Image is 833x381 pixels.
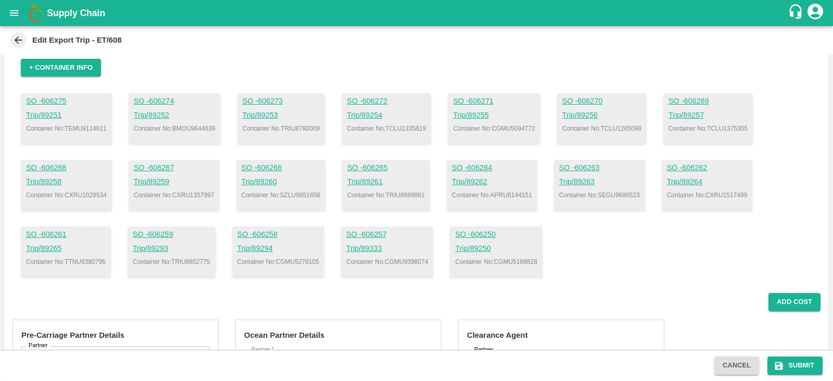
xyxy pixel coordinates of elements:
a: Trip/89257 [668,110,748,121]
a: Trip/89256 [562,110,641,121]
a: Trip/89263 [559,176,640,188]
a: Trip/89255 [453,110,535,121]
a: SO -606270 [562,96,641,107]
a: Trip/89261 [347,176,425,188]
strong: Clearance Agent [467,331,528,339]
button: Cancel [714,357,759,375]
label: Partner [474,346,494,354]
a: Trip/89254 [347,110,426,121]
a: SO -606275 [26,96,107,107]
p: Container No: CXRU1517499 [667,190,748,200]
a: SO -606266 [242,162,320,174]
p: Container No: APRU6144151 [452,190,532,200]
a: Trip/89294 [237,243,319,255]
p: Container No: TCLU1375355 [668,124,748,133]
a: SO -606258 [237,229,319,240]
a: SO -606262 [667,162,748,174]
div: customer-support [788,4,806,22]
p: Container No: TRIU8780009 [243,124,320,133]
a: SO -606250 [455,229,537,240]
a: SO -606269 [668,96,748,107]
strong: Ocean Partner Details [244,331,324,339]
a: Trip/89264 [667,176,748,188]
button: open drawer [2,1,26,25]
a: Trip/89333 [346,243,428,255]
a: Trip/89251 [26,110,107,121]
p: Container No: CGMU5094772 [453,124,535,133]
p: Container No: TEMU9114611 [26,124,107,133]
p: Container No: BMOU9644639 [134,124,216,133]
p: Container No: TRIU8689861 [347,190,425,200]
img: logo [26,3,47,23]
a: SO -606265 [347,162,425,174]
button: Add Cost [768,293,821,311]
a: Trip/89262 [452,176,532,188]
a: SO -606267 [134,162,214,174]
b: Edit Export Trip - ET/608 [32,36,122,44]
label: Partner [29,341,48,350]
a: Trip/89260 [242,176,320,188]
p: Container No: CGMU5168828 [455,257,537,266]
a: Trip/89253 [243,110,320,121]
p: Container No: TRIU8652775 [133,257,210,266]
a: Trip/89250 [455,243,537,255]
a: SO -606272 [347,96,426,107]
a: Trip/89252 [134,110,216,121]
a: SO -606273 [243,96,320,107]
a: SO -606268 [26,162,107,174]
strong: Pre-Carriage Partner Details [21,331,124,339]
p: Container No: TTNU8380796 [26,257,106,266]
a: Supply Chain [47,6,788,20]
button: Submit [767,357,823,375]
a: SO -606271 [453,96,535,107]
label: Partner [251,346,274,354]
input: Select Partner [24,349,190,363]
a: SO -606274 [134,96,216,107]
a: Trip/89265 [26,243,106,255]
button: Open [193,349,206,363]
p: Container No: TCLU1285098 [562,124,641,133]
div: account of current user [806,2,825,24]
a: Trip/89258 [26,176,107,188]
a: SO -606263 [559,162,640,174]
a: Trip/89293 [133,243,210,255]
p: Container No: SEGU9686523 [559,190,640,200]
button: + Container Info [21,59,101,77]
b: Supply Chain [47,8,105,18]
p: Container No: TCLU1335619 [347,124,426,133]
a: SO -606264 [452,162,532,174]
a: SO -606257 [346,229,428,240]
p: Container No: CGMU9398074 [346,257,428,266]
p: Container No: CGMU5278105 [237,257,319,266]
a: SO -606259 [133,229,210,240]
p: Container No: CXRU1357997 [134,190,214,200]
a: SO -606261 [26,229,106,240]
p: Container No: CXRU1029534 [26,190,107,200]
p: Container No: SZLU9851658 [242,190,320,200]
a: Trip/89259 [134,176,214,188]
